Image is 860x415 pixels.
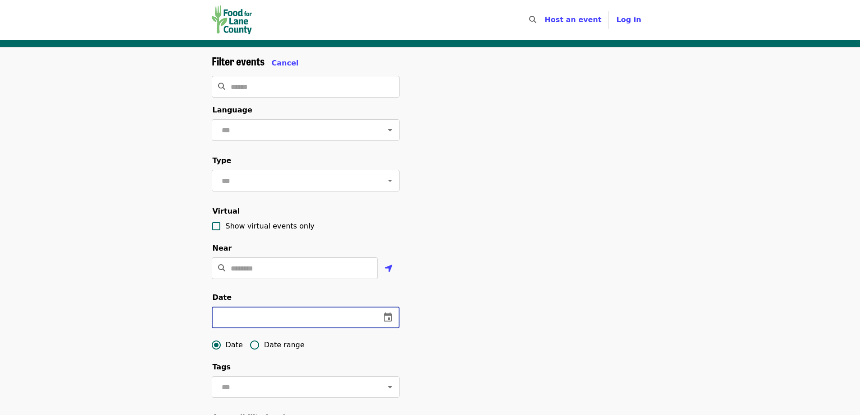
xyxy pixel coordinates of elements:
[544,15,601,24] a: Host an event
[212,53,265,69] span: Filter events
[529,15,536,24] i: search icon
[213,207,240,215] span: Virtual
[231,257,378,279] input: Location
[384,381,396,393] button: Open
[213,293,232,302] span: Date
[272,58,299,69] button: Cancel
[384,124,396,136] button: Open
[213,106,252,114] span: Language
[213,363,231,371] span: Tags
[213,156,232,165] span: Type
[226,222,315,230] span: Show virtual events only
[212,5,252,34] img: Food for Lane County - Home
[542,9,549,31] input: Search
[264,340,305,350] span: Date range
[213,244,232,252] span: Near
[377,307,399,328] button: change date
[616,15,641,24] span: Log in
[385,263,393,274] i: location-arrow icon
[378,258,400,280] button: Use my location
[231,76,400,98] input: Search
[226,340,243,350] span: Date
[609,11,648,29] button: Log in
[218,82,225,91] i: search icon
[384,174,396,187] button: Open
[272,59,299,67] span: Cancel
[218,264,225,272] i: search icon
